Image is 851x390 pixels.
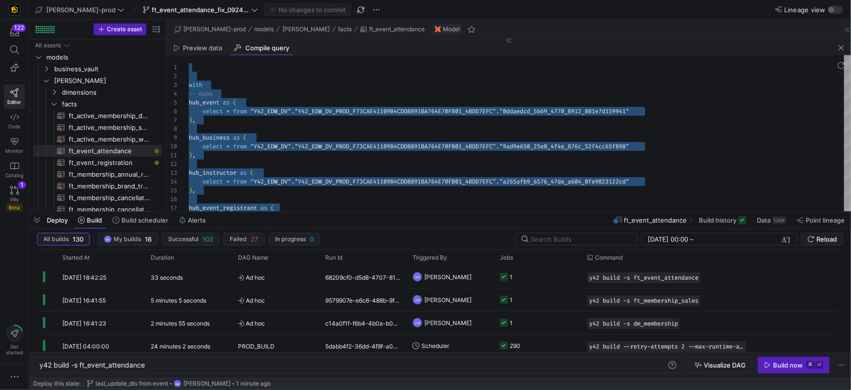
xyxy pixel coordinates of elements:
div: 17 [166,204,177,212]
button: Getstarted [4,321,25,359]
div: Press SPACE to select this row. [33,180,162,192]
span: "a265afb9_6576_47de_a604_0fe9823122cd" [499,178,629,185]
span: "Y42_EDW_DV" [250,107,291,115]
button: Failed27 [223,233,265,246]
input: Search Builds [531,235,629,243]
div: MN [174,380,181,388]
span: ( [243,134,247,142]
span: ft_membership_cancellations_daily_forecast​​​​​​​​​​ [69,192,151,204]
span: All builds [43,236,69,243]
span: hub_event [189,99,219,106]
span: Command [595,254,623,261]
span: Run Id [325,254,342,261]
div: Press SPACE to select this row. [33,133,162,145]
span: Lineage view [784,6,826,14]
a: ft_active_membership_daily_forecast​​​​​​​​​​ [33,110,162,122]
span: Build history [699,216,736,224]
div: Press SPACE to select this row. [33,122,162,133]
span: Editor [8,99,21,105]
button: Build [74,212,106,228]
button: In progress0 [269,233,320,246]
a: ft_membership_cancellations_daily_forecast​​​​​​​​​​ [33,192,162,204]
div: Press SPACE to select this row. [33,192,162,204]
span: ft_active_membership_daily_forecast​​​​​​​​​​ [69,110,151,122]
span: "0ddaedcd_5b69_4770_8912_081e7d159941" [499,107,629,115]
span: dimensions [62,87,160,98]
span: Catalog [5,172,23,178]
span: [PERSON_NAME] [424,311,472,334]
div: CM [413,295,422,305]
span: 4BDD7EFC" [465,107,496,115]
button: Visualize DAG [689,357,752,373]
div: Press SPACE to select this row. [33,40,162,51]
div: Press SPACE to select this row. [33,86,162,98]
div: MN [413,272,422,282]
img: https://storage.googleapis.com/y42-prod-data-exchange/images/uAsz27BndGEK0hZWDFeOjoxA7jCwgK9jE472... [10,5,20,15]
div: 1 [510,266,513,288]
span: Code [8,123,20,129]
div: 5dabb4f2-36dd-4f9f-a04f-bf614e0bd468 [319,334,407,357]
span: Visualize DAG [704,361,746,369]
div: 12 [166,160,177,168]
span: "Y42_EDW_DV_PROD_F73CAE41109B4CDD8891BA764E70FB01_ [295,107,465,115]
span: , [192,116,196,124]
span: y42 build -s ft_event_attendance [40,361,145,369]
span: . [496,107,499,115]
span: Ad hoc [238,266,314,289]
div: Press SPACE to select this row. [33,63,162,75]
div: Press SPACE to select this row. [33,204,162,215]
button: facts [336,23,355,35]
button: Build now⌘⏎ [758,357,830,373]
y42-duration: 5 minutes 5 seconds [151,297,206,304]
div: Press SPACE to select this row. [33,110,162,122]
span: Ad hoc [238,289,314,312]
a: Code [4,109,25,133]
span: "Y42_EDW_DV_PROD_F73CAE41109B4CDD8891BA764E70FB01_ [295,178,465,185]
a: Editor [4,84,25,109]
span: ft_active_membership_snapshot​​​​​​​​​​ [69,122,151,133]
span: hub_event_registrant [189,204,257,212]
span: ft_event_attendance [624,216,687,224]
span: DAG Name [238,254,268,261]
y42-duration: 2 minutes 55 seconds [151,320,210,327]
span: ft_event_attendance​​​​​​​​​​ [69,145,151,157]
div: CM [413,318,422,328]
span: [PERSON_NAME]-prod [183,26,246,33]
input: Start datetime [648,235,688,243]
div: 3 [166,81,177,89]
span: select [202,178,223,185]
span: 0 [310,235,314,243]
span: as [233,134,240,142]
span: [PERSON_NAME]-prod [46,6,116,14]
span: Compile query [245,45,289,51]
span: 130 [73,235,83,243]
span: hub_instructor [189,169,237,177]
div: 1 [510,288,513,311]
button: Build history [694,212,751,228]
span: Started At [62,254,90,261]
button: Data132K [752,212,791,228]
span: . [496,178,499,185]
span: as [223,99,230,106]
span: "9ad9e650_25e8_4f4e_876c_52f4cc65f898" [499,143,629,150]
span: [PERSON_NAME] [282,26,330,33]
span: last_update_dts from event [96,380,168,387]
span: Alerts [188,216,206,224]
span: 103 [202,235,213,243]
div: Press SPACE to select this row. [33,168,162,180]
div: Press SPACE to select this row. [33,98,162,110]
div: 10 [166,142,177,151]
span: ft_membership_brand_transfer​​​​​​​​​​ [69,181,151,192]
button: models [252,23,277,35]
div: 14 [166,177,177,186]
div: 4 [166,89,177,98]
span: ft_event_registration​​​​​​​​​​ [69,157,151,168]
span: ( [271,204,274,212]
div: Press SPACE to select this row. [33,145,162,157]
span: 4BDD7EFC" [465,143,496,150]
span: facts [338,26,352,33]
span: [PERSON_NAME] [54,75,160,86]
button: [PERSON_NAME]-prod [33,3,127,16]
button: Point lineage [792,212,849,228]
span: Data [757,216,771,224]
